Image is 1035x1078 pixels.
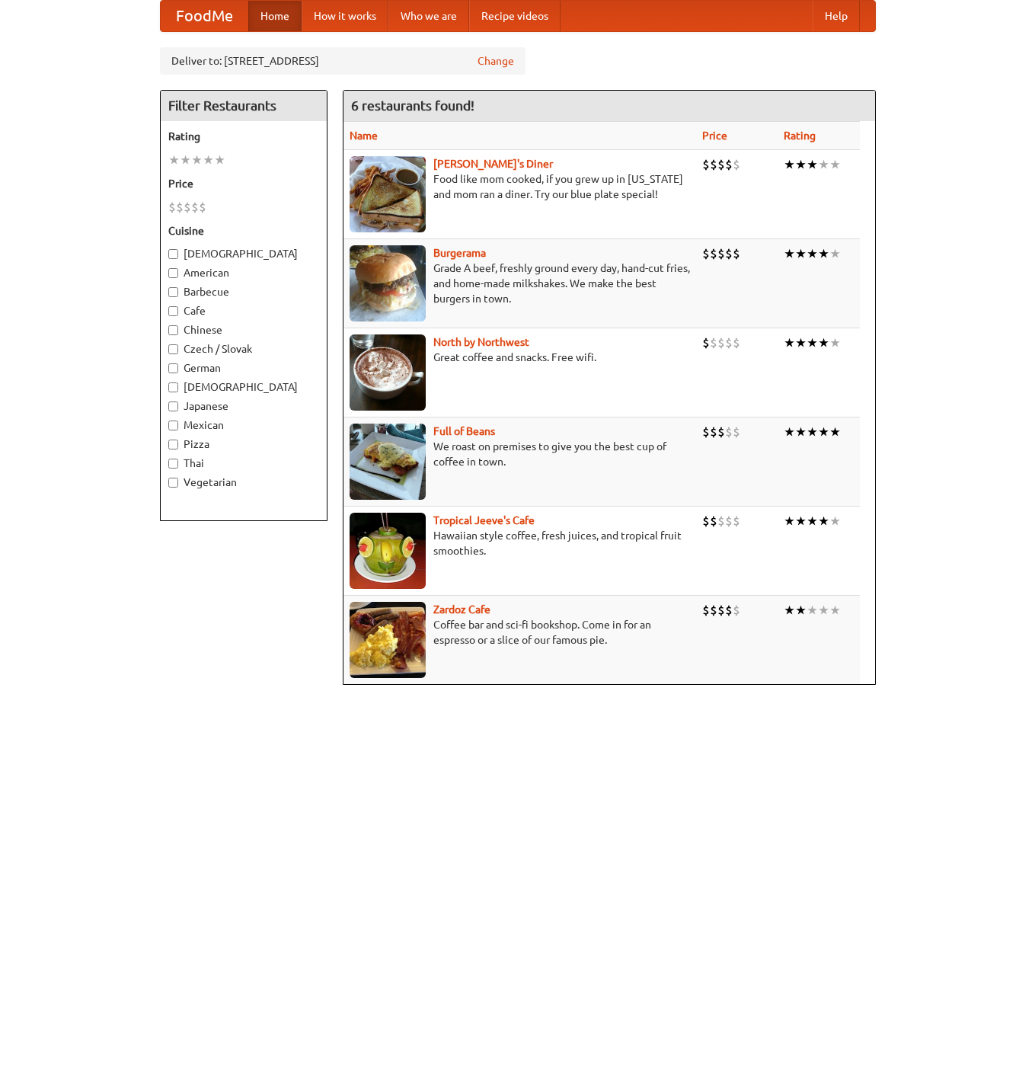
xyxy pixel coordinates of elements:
[160,47,525,75] div: Deliver to: [STREET_ADDRESS]
[191,152,203,168] li: ★
[717,424,725,440] li: $
[350,350,690,365] p: Great coffee and snacks. Free wifi.
[807,156,818,173] li: ★
[433,425,495,437] b: Full of Beans
[818,513,829,529] li: ★
[702,334,710,351] li: $
[784,424,795,440] li: ★
[168,382,178,392] input: [DEMOGRAPHIC_DATA]
[733,156,740,173] li: $
[351,98,474,113] ng-pluralize: 6 restaurants found!
[702,513,710,529] li: $
[795,334,807,351] li: ★
[168,265,319,280] label: American
[168,287,178,297] input: Barbecue
[161,91,327,121] h4: Filter Restaurants
[795,513,807,529] li: ★
[161,1,248,31] a: FoodMe
[717,156,725,173] li: $
[168,246,319,261] label: [DEMOGRAPHIC_DATA]
[829,334,841,351] li: ★
[184,199,191,216] li: $
[725,424,733,440] li: $
[829,424,841,440] li: ★
[807,424,818,440] li: ★
[717,245,725,262] li: $
[203,152,214,168] li: ★
[784,334,795,351] li: ★
[350,156,426,232] img: sallys.jpg
[350,245,426,321] img: burgerama.jpg
[350,602,426,678] img: zardoz.jpg
[199,199,206,216] li: $
[350,424,426,500] img: beans.jpg
[469,1,561,31] a: Recipe videos
[725,513,733,529] li: $
[388,1,469,31] a: Who we are
[350,171,690,202] p: Food like mom cooked, if you grew up in [US_STATE] and mom ran a diner. Try our blue plate special!
[702,245,710,262] li: $
[784,156,795,173] li: ★
[710,245,717,262] li: $
[733,245,740,262] li: $
[733,424,740,440] li: $
[818,602,829,619] li: ★
[829,602,841,619] li: ★
[214,152,225,168] li: ★
[818,334,829,351] li: ★
[725,156,733,173] li: $
[733,513,740,529] li: $
[710,602,717,619] li: $
[702,602,710,619] li: $
[168,284,319,299] label: Barbecue
[191,199,199,216] li: $
[710,513,717,529] li: $
[829,156,841,173] li: ★
[168,398,319,414] label: Japanese
[168,129,319,144] h5: Rating
[733,334,740,351] li: $
[168,456,319,471] label: Thai
[350,439,690,469] p: We roast on premises to give you the best cup of coffee in town.
[807,602,818,619] li: ★
[350,130,378,142] a: Name
[302,1,388,31] a: How it works
[717,334,725,351] li: $
[350,261,690,306] p: Grade A beef, freshly ground every day, hand-cut fries, and home-made milkshakes. We make the bes...
[168,421,178,430] input: Mexican
[829,245,841,262] li: ★
[168,478,178,488] input: Vegetarian
[350,513,426,589] img: jeeves.jpg
[168,363,178,373] input: German
[168,325,178,335] input: Chinese
[795,602,807,619] li: ★
[807,245,818,262] li: ★
[807,334,818,351] li: ★
[717,602,725,619] li: $
[350,334,426,411] img: north.jpg
[725,334,733,351] li: $
[702,156,710,173] li: $
[433,514,535,526] a: Tropical Jeeve's Cafe
[350,617,690,648] p: Coffee bar and sci-fi bookshop. Come in for an espresso or a slice of our famous pie.
[733,602,740,619] li: $
[180,152,191,168] li: ★
[248,1,302,31] a: Home
[168,475,319,490] label: Vegetarian
[168,322,319,337] label: Chinese
[784,513,795,529] li: ★
[168,417,319,433] label: Mexican
[168,223,319,238] h5: Cuisine
[168,341,319,357] label: Czech / Slovak
[433,158,553,170] a: [PERSON_NAME]'s Diner
[168,268,178,278] input: American
[710,156,717,173] li: $
[168,152,180,168] li: ★
[433,603,490,616] a: Zardoz Cafe
[168,249,178,259] input: [DEMOGRAPHIC_DATA]
[433,247,486,259] a: Burgerama
[702,130,727,142] a: Price
[168,344,178,354] input: Czech / Slovak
